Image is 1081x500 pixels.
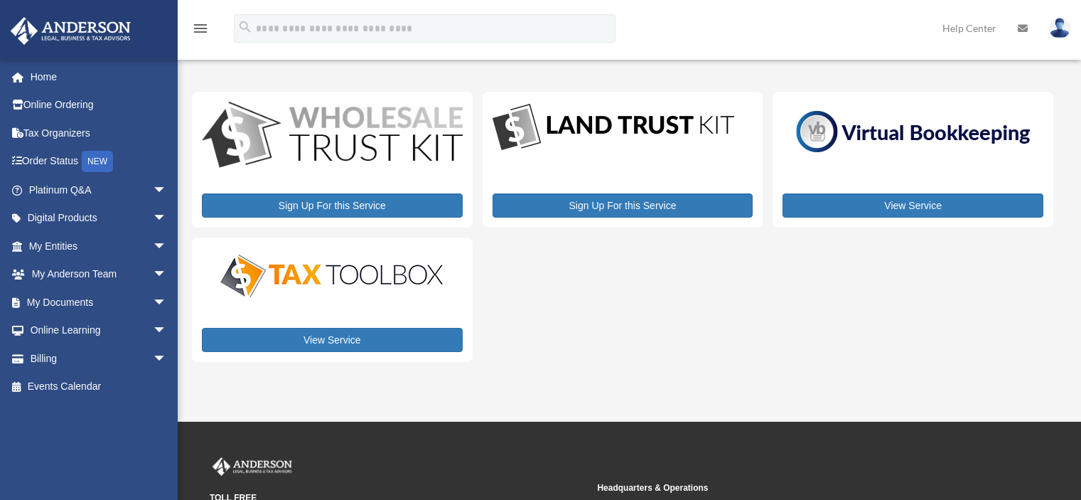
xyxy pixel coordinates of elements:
[493,102,734,154] img: LandTrust_lgo-1.jpg
[192,20,209,37] i: menu
[153,176,181,205] span: arrow_drop_down
[153,232,181,261] span: arrow_drop_down
[10,63,188,91] a: Home
[782,193,1043,218] a: View Service
[82,151,113,172] div: NEW
[493,193,753,218] a: Sign Up For this Service
[597,481,974,496] small: Headquarters & Operations
[210,457,295,476] img: Anderson Advisors Platinum Portal
[10,260,188,289] a: My Anderson Teamarrow_drop_down
[1049,18,1070,38] img: User Pic
[10,344,188,373] a: Billingarrow_drop_down
[10,373,188,401] a: Events Calendar
[153,317,181,346] span: arrow_drop_down
[10,91,188,119] a: Online Ordering
[10,204,181,233] a: Digital Productsarrow_drop_down
[10,232,188,260] a: My Entitiesarrow_drop_down
[6,17,135,45] img: Anderson Advisors Platinum Portal
[153,288,181,317] span: arrow_drop_down
[202,102,463,171] img: WS-Trust-Kit-lgo-1.jpg
[153,260,181,289] span: arrow_drop_down
[10,317,188,345] a: Online Learningarrow_drop_down
[192,25,209,37] a: menu
[10,288,188,317] a: My Documentsarrow_drop_down
[237,19,253,35] i: search
[153,204,181,233] span: arrow_drop_down
[202,328,463,352] a: View Service
[10,147,188,176] a: Order StatusNEW
[202,193,463,218] a: Sign Up For this Service
[10,176,188,204] a: Platinum Q&Aarrow_drop_down
[153,344,181,373] span: arrow_drop_down
[10,119,188,147] a: Tax Organizers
